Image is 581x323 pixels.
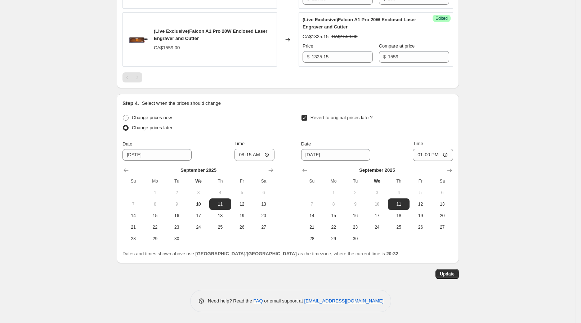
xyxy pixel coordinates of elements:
span: 14 [125,213,141,219]
button: Monday September 1 2025 [323,187,344,198]
button: Thursday September 25 2025 [209,221,231,233]
button: Saturday September 20 2025 [253,210,274,221]
span: 2 [347,190,363,196]
th: Wednesday [366,175,388,187]
button: Friday September 5 2025 [231,187,253,198]
button: Saturday September 20 2025 [432,210,453,221]
span: 28 [125,236,141,242]
button: Today Wednesday September 10 2025 [188,198,209,210]
span: 27 [256,224,272,230]
input: 9/10/2025 [301,149,370,161]
span: We [369,178,385,184]
th: Saturday [432,175,453,187]
button: Saturday September 6 2025 [253,187,274,198]
button: Thursday September 25 2025 [388,221,410,233]
div: CA$1559.00 [154,44,180,51]
span: 30 [169,236,185,242]
button: Sunday September 7 2025 [122,198,144,210]
span: Revert to original prices later? [310,115,373,120]
th: Thursday [209,175,231,187]
span: 15 [147,213,163,219]
button: Friday September 12 2025 [410,198,431,210]
button: Sunday September 14 2025 [301,210,323,221]
span: 25 [391,224,407,230]
span: 4 [391,190,407,196]
button: Friday September 12 2025 [231,198,253,210]
span: Mo [326,178,341,184]
span: 21 [125,224,141,230]
span: 9 [347,201,363,207]
button: Tuesday September 16 2025 [344,210,366,221]
span: Tu [169,178,185,184]
span: Su [304,178,320,184]
b: [GEOGRAPHIC_DATA]/[GEOGRAPHIC_DATA] [195,251,296,256]
th: Friday [410,175,431,187]
button: Monday September 29 2025 [323,233,344,245]
b: 20:32 [386,251,398,256]
span: Change prices now [132,115,172,120]
button: Wednesday September 24 2025 [188,221,209,233]
th: Monday [144,175,166,187]
span: Th [391,178,407,184]
span: (Live Exclusive)Falcon A1 Pro 20W Enclosed Laser Engraver and Cutter [154,28,267,41]
button: Sunday September 14 2025 [122,210,144,221]
span: 22 [147,224,163,230]
button: Sunday September 21 2025 [122,221,144,233]
span: 2 [169,190,185,196]
h2: Step 4. [122,100,139,107]
span: 16 [169,213,185,219]
span: 17 [369,213,385,219]
span: (Live Exclusive)Falcon A1 Pro 20W Enclosed Laser Engraver and Cutter [303,17,416,30]
span: 6 [434,190,450,196]
button: Saturday September 6 2025 [432,187,453,198]
button: Show previous month, August 2025 [300,165,310,175]
span: Mo [147,178,163,184]
span: 5 [234,190,250,196]
span: 17 [191,213,206,219]
span: 28 [304,236,320,242]
button: Friday September 26 2025 [410,221,431,233]
button: Tuesday September 9 2025 [166,198,188,210]
span: Fr [412,178,428,184]
button: Sunday September 7 2025 [301,198,323,210]
button: Saturday September 27 2025 [253,221,274,233]
button: Monday September 1 2025 [144,187,166,198]
span: Dates and times shown above use as the timezone, where the current time is [122,251,398,256]
span: 18 [391,213,407,219]
span: 21 [304,224,320,230]
span: Need help? Read the [208,298,254,304]
button: Monday September 8 2025 [323,198,344,210]
button: Thursday September 4 2025 [388,187,410,198]
span: 19 [412,213,428,219]
span: 23 [347,224,363,230]
span: 16 [347,213,363,219]
strike: CA$1559.00 [331,33,357,40]
th: Sunday [122,175,144,187]
button: Thursday September 11 2025 [209,198,231,210]
span: We [191,178,206,184]
th: Saturday [253,175,274,187]
button: Tuesday September 23 2025 [344,221,366,233]
th: Tuesday [344,175,366,187]
span: 10 [369,201,385,207]
button: Wednesday September 3 2025 [366,187,388,198]
span: 22 [326,224,341,230]
span: Sa [434,178,450,184]
span: 1 [147,190,163,196]
span: 18 [212,213,228,219]
div: CA$1325.15 [303,33,329,40]
button: Sunday September 28 2025 [122,233,144,245]
th: Tuesday [166,175,188,187]
span: Edited [435,15,448,21]
button: Tuesday September 9 2025 [344,198,366,210]
span: 24 [191,224,206,230]
span: 1 [326,190,341,196]
button: Monday September 22 2025 [323,221,344,233]
button: Update [435,269,459,279]
button: Monday September 22 2025 [144,221,166,233]
span: 11 [391,201,407,207]
span: 10 [191,201,206,207]
th: Wednesday [188,175,209,187]
th: Friday [231,175,253,187]
span: 12 [234,201,250,207]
